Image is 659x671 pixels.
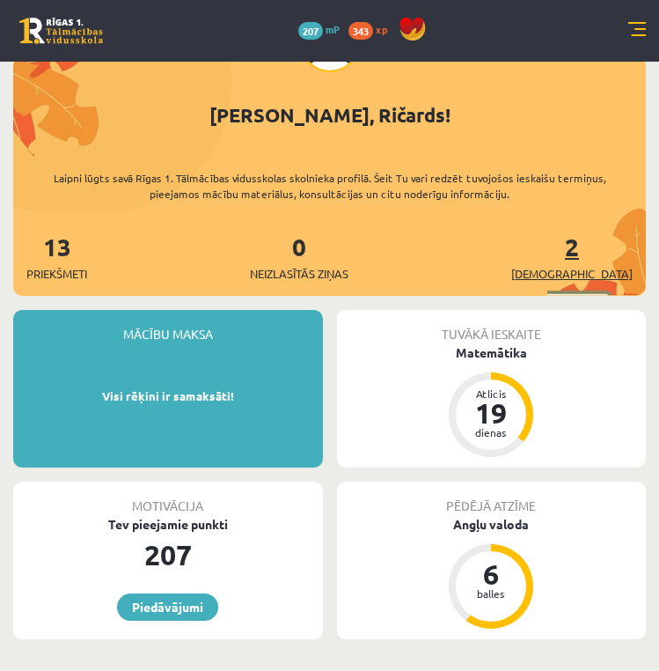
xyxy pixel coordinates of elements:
[117,594,218,621] a: Piedāvājumi
[250,265,348,283] span: Neizlasītās ziņas
[348,22,373,40] span: 343
[13,100,646,129] div: [PERSON_NAME], Ričards!
[22,387,314,405] p: Visi rēķini ir samaksāti!
[465,399,517,427] div: 19
[465,588,517,599] div: balles
[326,22,340,36] span: mP
[250,231,348,283] a: 0Neizlasītās ziņas
[13,310,323,343] div: Mācību maksa
[348,22,396,36] a: 343 xp
[337,310,647,343] div: Tuvākā ieskaite
[13,482,323,515] div: Motivācija
[337,482,647,515] div: Pēdējā atzīme
[26,265,87,283] span: Priekšmeti
[13,515,323,534] div: Tev pieejamie punkti
[13,170,646,202] div: Laipni lūgts savā Rīgas 1. Tālmācības vidusskolas skolnieka profilā. Šeit Tu vari redzēt tuvojošo...
[298,22,323,40] span: 207
[465,388,517,399] div: Atlicis
[465,560,517,588] div: 6
[337,343,647,460] a: Matemātika Atlicis 19 dienas
[511,231,633,283] a: 2[DEMOGRAPHIC_DATA]
[13,534,323,576] div: 207
[376,22,387,36] span: xp
[337,515,647,631] a: Angļu valoda 6 balles
[26,231,87,283] a: 13Priekšmeti
[337,343,647,362] div: Matemātika
[19,18,103,44] a: Rīgas 1. Tālmācības vidusskola
[511,265,633,283] span: [DEMOGRAPHIC_DATA]
[465,427,517,438] div: dienas
[337,515,647,534] div: Angļu valoda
